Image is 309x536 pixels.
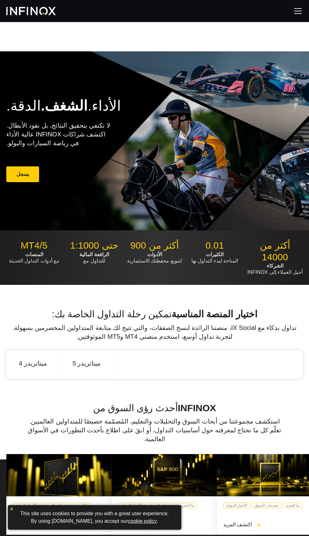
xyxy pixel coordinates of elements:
font: 0.01 [206,240,224,251]
a: ما الجديد [283,503,302,508]
a: ما الجديد [72,503,91,508]
font: الكثيرات [206,252,224,257]
font: لا نكتفي بتحقيق النتائج، بل نقود الأبطال. اكتشف شراكات INFINOX عالية الأداء في رياضة السيارات وال... [6,122,110,147]
font: أحيل العملاء إلى INFINOX [247,269,302,275]
font: حتى 1:1000 [70,240,118,251]
a: الأخبار الدولية [118,503,145,508]
font: أكثر من 14000 [260,240,290,262]
font: تحديثات السوق [44,503,67,508]
a: تحديثات السوق [146,503,176,508]
a: تحديثات السوق [41,503,70,508]
font: أحدث رؤى السوق من [93,403,178,413]
a: اكتشف المزيد [223,521,261,528]
a: ما الجديد [178,503,197,508]
img: yellow close icon [9,507,14,511]
font: ميتاتريدر 4 [19,360,47,367]
font: أكثر من 900 [130,240,179,251]
font: تحديثات السوق [254,503,278,508]
font: ما الجديد [75,503,89,508]
font: INFINOX [178,403,216,413]
font: الدقة. [6,98,41,114]
a: cookie policy [128,518,157,524]
font: تحديثات السوق [149,503,173,508]
font: يسجل [16,171,29,177]
font: مع أدوات التداول الحديثة [9,258,59,263]
font: الرافعة المالية [79,252,109,257]
font: الشركاء [267,263,283,268]
p: This site uses cookies to provide you with a great user experience. By using [DOMAIN_NAME], you a... [11,508,178,527]
a: الأخبار الدولية [13,503,39,508]
font: ميتاتريدر 5 [73,360,101,367]
font: الأخبار الدولية [226,503,247,508]
font: ما الجديد [180,503,194,508]
font: المنصات [25,252,43,257]
a: تحديثات السوق [252,503,281,508]
font: الأدوات [147,252,162,257]
font: المتاحة لبدء التداول بها [191,258,238,263]
font: الأخبار الدولية [15,503,37,508]
font: اكتشف المزيد [223,522,252,527]
font: تداول بذكاء مع IX Social، منصتنا الرائدة لنسخ الصفقات، والتي تتيح لك متابعة المتداولين المخضرمين ... [12,324,296,340]
a: الأخبار الدولية [223,503,250,508]
font: الشغف. [41,98,88,114]
font: استكشف مجموعتنا من أبحاث السوق والتحليلات والتعليم، المُصمّمة خصيصًا للمتداولين العالميين. تعلّم ... [28,418,281,442]
font: الأداء. [88,98,121,114]
font: الأخبار الدولية [121,503,142,508]
font: للتداول مع [83,258,105,263]
font: ما الجديد [286,503,299,508]
font: MT4/5 [20,240,47,251]
font: لتنويع محفظتك الاستثمارية [127,258,182,263]
font: تمكين رحلة التداول الخاصة بك: [52,309,172,319]
font: اختيار المنصة المناسبة [172,309,257,319]
a: يسجل [6,166,39,182]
